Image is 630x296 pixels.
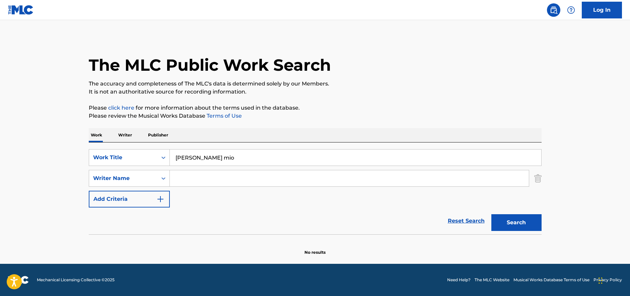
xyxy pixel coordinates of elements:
div: Help [564,3,578,17]
img: Delete Criterion [534,170,542,187]
button: Search [491,214,542,231]
iframe: Chat Widget [597,264,630,296]
p: Writer [116,128,134,142]
a: Public Search [547,3,560,17]
img: 9d2ae6d4665cec9f34b9.svg [156,195,164,203]
p: Publisher [146,128,170,142]
div: Widget de chat [597,264,630,296]
a: Need Help? [447,277,471,283]
a: The MLC Website [475,277,509,283]
h1: The MLC Public Work Search [89,55,331,75]
p: Please review the Musical Works Database [89,112,542,120]
img: logo [8,276,29,284]
div: Work Title [93,154,153,162]
button: Add Criteria [89,191,170,208]
img: help [567,6,575,14]
form: Search Form [89,149,542,234]
div: Writer Name [93,174,153,182]
div: Arrastrar [599,271,603,291]
img: MLC Logo [8,5,34,15]
p: Work [89,128,104,142]
p: No results [304,241,326,255]
a: Musical Works Database Terms of Use [513,277,589,283]
p: It is not an authoritative source for recording information. [89,88,542,96]
a: Log In [582,2,622,18]
a: Privacy Policy [593,277,622,283]
span: Mechanical Licensing Collective © 2025 [37,277,115,283]
p: Please for more information about the terms used in the database. [89,104,542,112]
img: search [550,6,558,14]
a: click here [108,105,134,111]
a: Terms of Use [205,113,242,119]
p: The accuracy and completeness of The MLC's data is determined solely by our Members. [89,80,542,88]
a: Reset Search [444,214,488,228]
